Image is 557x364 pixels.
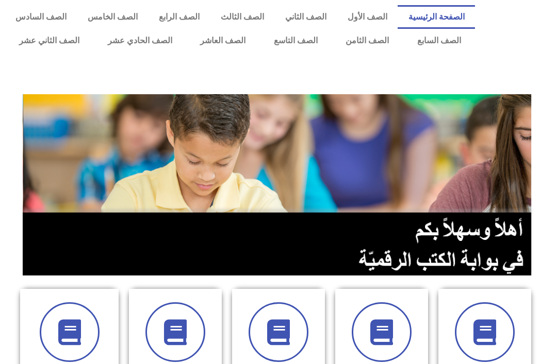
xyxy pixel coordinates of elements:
[5,29,94,53] a: الصف الثاني عشر
[5,5,77,29] a: الصف السادس
[403,29,475,53] a: الصف السابع
[149,5,210,29] a: الصف الرابع
[186,29,260,53] a: الصف العاشر
[274,5,337,29] a: الصف الثاني
[332,29,403,53] a: الصف الثامن
[210,5,275,29] a: الصف الثالث
[259,29,332,53] a: الصف التاسع
[398,5,475,29] a: الصفحة الرئيسية
[337,5,398,29] a: الصف الأول
[93,29,186,53] a: الصف الحادي عشر
[77,5,149,29] a: الصف الخامس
